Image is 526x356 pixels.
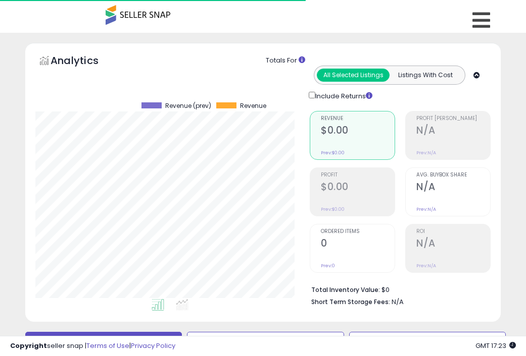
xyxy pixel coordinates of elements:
span: 2025-09-11 17:23 GMT [475,341,516,350]
a: Privacy Policy [131,341,175,350]
span: Profit [321,172,395,178]
div: Totals For [266,56,493,66]
div: Include Returns [301,90,385,101]
button: Listings With Cost [389,69,462,82]
li: $0 [311,283,483,295]
button: All Selected Listings [317,69,390,82]
small: Prev: $0.00 [321,150,345,156]
span: ROI [416,229,490,234]
h2: N/A [416,125,490,138]
h2: N/A [416,181,490,195]
h5: Analytics [51,53,118,70]
span: Profit [PERSON_NAME] [416,116,490,122]
small: Prev: N/A [416,150,436,156]
a: Terms of Use [86,341,129,350]
h2: N/A [416,238,490,251]
h2: $0.00 [321,181,395,195]
small: Prev: 0 [321,263,335,269]
small: Prev: $0.00 [321,206,345,212]
div: seller snap | | [10,341,175,351]
span: Revenue [321,116,395,122]
b: Short Term Storage Fees: [311,298,390,306]
span: Ordered Items [321,229,395,234]
h2: $0.00 [321,125,395,138]
span: Avg. Buybox Share [416,172,490,178]
span: Revenue (prev) [165,102,211,109]
span: Revenue [240,102,266,109]
b: Total Inventory Value: [311,285,380,294]
small: Prev: N/A [416,206,436,212]
small: Prev: N/A [416,263,436,269]
span: N/A [392,297,404,307]
strong: Copyright [10,341,47,350]
h2: 0 [321,238,395,251]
